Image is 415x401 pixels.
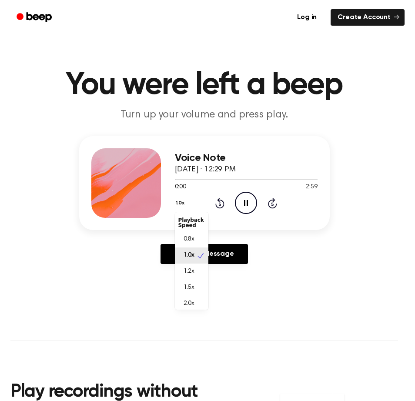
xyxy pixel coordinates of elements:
[184,251,194,260] span: 1.0x
[175,196,188,211] button: 1.0x
[184,267,194,276] span: 1.2x
[175,214,208,231] div: Playback Speed
[184,299,194,308] span: 2.0x
[175,212,208,310] div: 1.0x
[184,283,194,292] span: 1.5x
[184,235,194,244] span: 0.8x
